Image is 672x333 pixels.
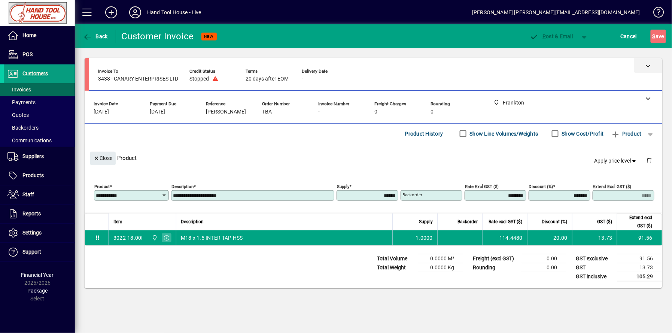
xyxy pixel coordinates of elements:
[617,230,662,245] td: 91.56
[98,76,178,82] span: 3438 - CANARY ENTERPRISES LTD
[465,184,499,189] mat-label: Rate excl GST ($)
[4,96,75,109] a: Payments
[560,130,604,137] label: Show Cost/Profit
[181,218,204,226] span: Description
[7,112,29,118] span: Quotes
[337,184,349,189] mat-label: Supply
[593,184,632,189] mat-label: Extend excl GST ($)
[617,272,662,281] td: 105.29
[527,230,572,245] td: 20.00
[4,45,75,64] a: POS
[75,30,116,43] app-page-header-button: Back
[653,30,664,42] span: ave
[651,30,666,43] button: Save
[123,6,147,19] button: Profile
[7,125,39,131] span: Backorders
[592,154,641,167] button: Apply price level
[418,254,463,263] td: 0.0000 M³
[22,211,41,217] span: Reports
[529,184,553,189] mat-label: Discount (%)
[22,249,41,255] span: Support
[93,152,113,164] span: Close
[22,32,36,38] span: Home
[621,30,637,42] span: Cancel
[7,87,31,93] span: Invoices
[469,263,522,272] td: Rounding
[150,234,158,242] span: Frankton
[648,1,663,26] a: Knowledge Base
[90,152,116,165] button: Close
[4,109,75,121] a: Quotes
[542,218,568,226] span: Discount (%)
[530,33,573,39] span: ost & Email
[653,33,656,39] span: S
[572,230,617,245] td: 13.73
[468,130,538,137] label: Show Line Volumes/Weights
[4,121,75,134] a: Backorders
[122,30,194,42] div: Customer Invoice
[262,109,272,115] span: TBA
[522,263,566,272] td: 0.00
[7,137,52,143] span: Communications
[373,263,418,272] td: Total Weight
[617,254,662,263] td: 91.56
[206,109,246,115] span: [PERSON_NAME]
[619,30,639,43] button: Cancel
[302,76,303,82] span: -
[94,184,110,189] mat-label: Product
[4,147,75,166] a: Suppliers
[22,153,44,159] span: Suppliers
[4,83,75,96] a: Invoices
[418,263,463,272] td: 0.0000 Kg
[4,134,75,147] a: Communications
[402,127,446,140] button: Product History
[21,272,54,278] span: Financial Year
[22,70,48,76] span: Customers
[7,99,36,105] span: Payments
[641,157,659,164] app-page-header-button: Delete
[622,214,653,230] span: Extend excl GST ($)
[4,26,75,45] a: Home
[22,51,33,57] span: POS
[94,109,109,115] span: [DATE]
[472,6,640,18] div: [PERSON_NAME] [PERSON_NAME][EMAIL_ADDRESS][DOMAIN_NAME]
[22,230,42,236] span: Settings
[83,33,108,39] span: Back
[597,218,612,226] span: GST ($)
[526,30,577,43] button: Post & Email
[617,263,662,272] td: 13.73
[27,288,48,294] span: Package
[402,192,422,197] mat-label: Backorder
[431,109,434,115] span: 0
[99,6,123,19] button: Add
[374,109,377,115] span: 0
[572,263,617,272] td: GST
[641,152,659,170] button: Delete
[318,109,320,115] span: -
[373,254,418,263] td: Total Volume
[405,128,443,140] span: Product History
[489,218,523,226] span: Rate excl GST ($)
[457,218,478,226] span: Backorder
[416,234,433,242] span: 1.0000
[4,205,75,223] a: Reports
[147,6,201,18] div: Hand Tool House - Live
[189,76,209,82] span: Stopped
[113,218,122,226] span: Item
[522,254,566,263] td: 0.00
[611,128,642,140] span: Product
[150,109,165,115] span: [DATE]
[88,155,118,161] app-page-header-button: Close
[22,191,34,197] span: Staff
[608,127,645,140] button: Product
[572,254,617,263] td: GST exclusive
[81,30,110,43] button: Back
[4,224,75,242] a: Settings
[4,166,75,185] a: Products
[181,234,243,242] span: M18 x 1.5 INTER TAP HSS
[246,76,289,82] span: 20 days after EOM
[4,243,75,261] a: Support
[595,157,638,165] span: Apply price level
[572,272,617,281] td: GST inclusive
[85,144,662,172] div: Product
